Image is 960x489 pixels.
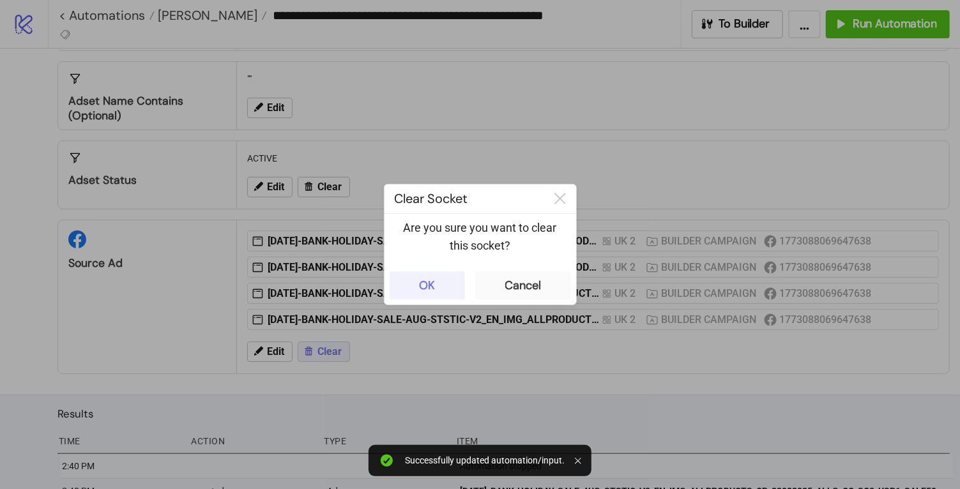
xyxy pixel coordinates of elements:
[419,278,435,293] div: OK
[475,271,571,299] button: Cancel
[395,219,566,255] p: Are you sure you want to clear this socket?
[405,455,565,466] div: Successfully updated automation/input.
[505,278,541,293] div: Cancel
[390,271,465,299] button: OK
[385,184,544,213] div: Clear Socket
